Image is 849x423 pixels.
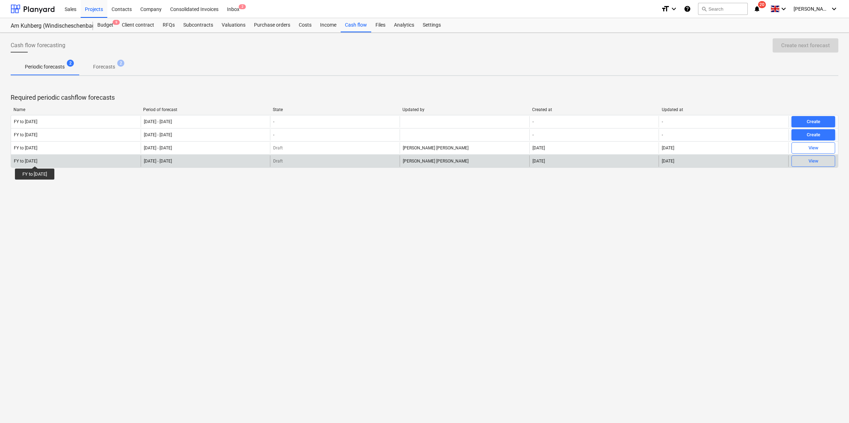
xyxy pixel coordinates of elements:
[179,18,217,32] a: Subcontracts
[807,131,820,139] div: Create
[14,159,37,164] div: FY to [DATE]
[93,63,115,71] p: Forecasts
[661,5,670,13] i: format_size
[662,119,663,124] div: -
[14,119,37,124] div: FY to [DATE]
[670,5,678,13] i: keyboard_arrow_down
[371,18,390,32] a: Files
[273,132,274,137] div: -
[662,159,674,164] div: [DATE]
[143,107,267,112] div: Period of forecast
[662,145,674,150] div: [DATE]
[273,107,397,112] div: State
[217,18,250,32] a: Valuations
[809,157,818,165] div: View
[294,18,316,32] a: Costs
[791,155,835,167] button: View
[11,41,65,50] span: Cash flow forecasting
[316,18,341,32] a: Income
[390,18,418,32] a: Analytics
[25,63,65,71] p: Periodic forecasts
[402,107,526,112] div: Updated by
[67,60,74,67] span: 2
[662,132,663,137] div: -
[239,4,246,9] span: 2
[93,18,118,32] div: Budget
[779,5,788,13] i: keyboard_arrow_down
[791,129,835,141] button: Create
[418,18,445,32] a: Settings
[532,132,534,137] div: -
[791,116,835,127] button: Create
[158,18,179,32] a: RFQs
[93,18,118,32] a: Budget9
[14,145,37,150] div: FY to [DATE]
[11,93,838,102] p: Required periodic cashflow forecasts
[144,132,172,137] div: [DATE] - [DATE]
[662,107,786,112] div: Updated at
[273,158,283,164] p: Draft
[400,155,529,167] div: [PERSON_NAME] [PERSON_NAME]
[698,3,748,15] button: Search
[118,18,158,32] a: Client contract
[273,145,283,151] p: Draft
[684,5,691,13] i: Knowledge base
[250,18,294,32] a: Purchase orders
[701,6,707,12] span: search
[791,142,835,154] button: View
[753,5,761,13] i: notifications
[532,107,656,112] div: Created at
[532,159,545,164] div: [DATE]
[830,5,838,13] i: keyboard_arrow_down
[113,20,120,25] span: 9
[14,132,37,137] div: FY to [DATE]
[117,60,124,67] span: 2
[758,1,766,8] span: 20
[400,142,529,154] div: [PERSON_NAME] [PERSON_NAME]
[341,18,371,32] a: Cash flow
[273,119,274,124] div: -
[532,119,534,124] div: -
[794,6,829,12] span: [PERSON_NAME]
[532,145,545,150] div: [DATE]
[11,22,85,30] div: Am Kuhberg (Windischeschenbach)
[13,107,137,112] div: Name
[809,144,818,152] div: View
[144,145,172,150] div: [DATE] - [DATE]
[144,119,172,124] div: [DATE] - [DATE]
[144,159,172,164] div: [DATE] - [DATE]
[807,118,820,126] div: Create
